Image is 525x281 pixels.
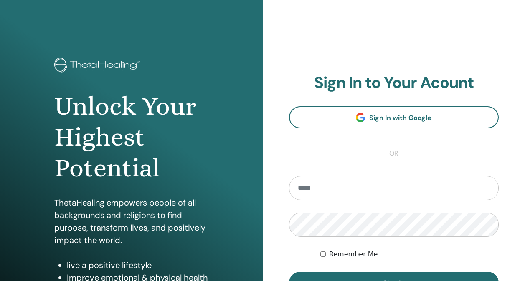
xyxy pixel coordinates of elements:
h1: Unlock Your Highest Potential [54,91,208,184]
div: Keep me authenticated indefinitely or until I manually logout [320,249,499,259]
span: Sign In with Google [369,113,431,122]
label: Remember Me [329,249,378,259]
span: or [385,148,403,158]
li: live a positive lifestyle [67,259,208,271]
h2: Sign In to Your Acount [289,73,499,93]
p: ThetaHealing empowers people of all backgrounds and religions to find purpose, transform lives, a... [54,196,208,246]
a: Sign In with Google [289,106,499,128]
